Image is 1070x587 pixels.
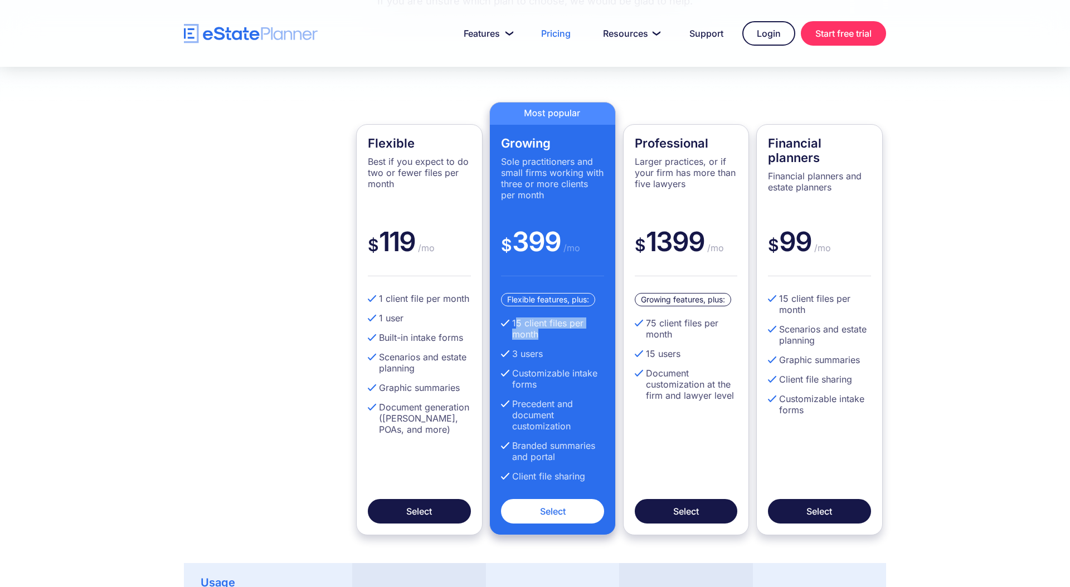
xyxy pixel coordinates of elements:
[635,317,738,340] li: 75 client files per month
[590,22,670,45] a: Resources
[704,242,724,253] span: /mo
[501,293,595,306] div: Flexible features, plus:
[635,156,738,189] p: Larger practices, or if your firm has more than five lawyers
[368,156,471,189] p: Best if you expect to do two or fewer files per month
[368,235,379,255] span: $
[635,499,738,524] a: Select
[450,22,522,45] a: Features
[368,293,471,304] li: 1 client file per month
[768,293,871,315] li: 15 client files per month
[501,317,604,340] li: 15 client files per month
[501,156,604,200] p: Sole practitioners and small firms working with three or more clients per month
[635,225,738,276] div: 1399
[768,374,871,385] li: Client file sharing
[501,368,604,390] li: Customizable intake forms
[184,24,318,43] a: home
[768,225,871,276] div: 99
[742,21,795,46] a: Login
[368,312,471,324] li: 1 user
[801,21,886,46] a: Start free trial
[635,293,731,306] div: Growing features, plus:
[501,499,604,524] a: Select
[635,136,738,150] h4: Professional
[676,22,737,45] a: Support
[501,398,604,432] li: Precedent and document customization
[768,136,871,165] h4: Financial planners
[768,499,871,524] a: Select
[501,136,604,150] h4: Growing
[368,136,471,150] h4: Flexible
[368,225,471,276] div: 119
[768,393,871,415] li: Customizable intake forms
[501,471,604,482] li: Client file sharing
[368,332,471,343] li: Built-in intake forms
[368,402,471,435] li: Document generation ([PERSON_NAME], POAs, and more)
[501,225,604,276] div: 399
[635,235,646,255] span: $
[768,235,779,255] span: $
[768,354,871,365] li: Graphic summaries
[635,348,738,359] li: 15 users
[768,324,871,346] li: Scenarios and estate planning
[501,235,512,255] span: $
[368,351,471,374] li: Scenarios and estate planning
[635,368,738,401] li: Document customization at the firm and lawyer level
[415,242,435,253] span: /mo
[561,242,580,253] span: /mo
[368,499,471,524] a: Select
[368,382,471,393] li: Graphic summaries
[501,348,604,359] li: 3 users
[768,170,871,193] p: Financial planners and estate planners
[501,440,604,462] li: Branded summaries and portal
[811,242,831,253] span: /mo
[528,22,584,45] a: Pricing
